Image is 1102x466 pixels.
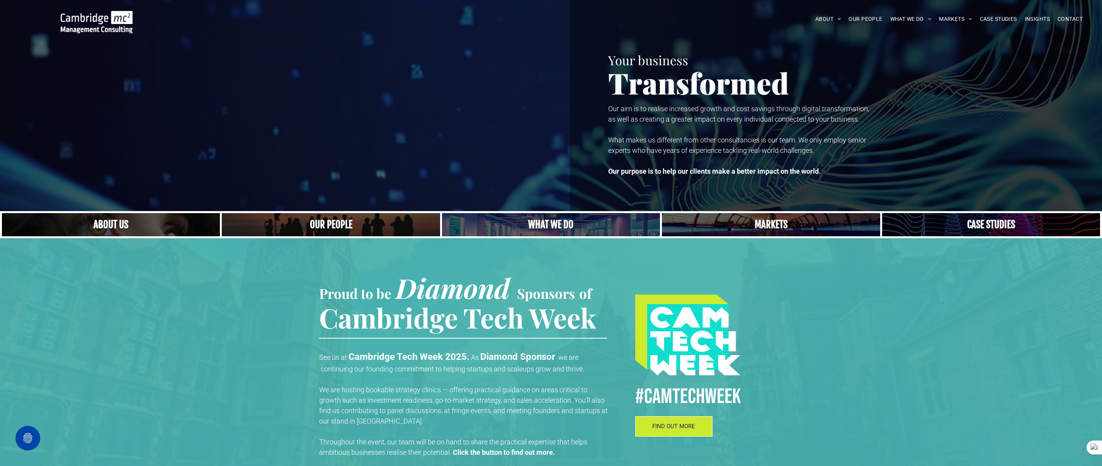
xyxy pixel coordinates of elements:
a: MARKETS [935,13,976,25]
span: Proud to be [319,284,391,302]
span: Cambridge Tech Week [319,299,596,336]
span: Sponsors [517,284,575,302]
span: Your business [608,51,688,68]
a: Our Markets | Cambridge Management Consulting [662,213,880,236]
strong: Our purpose is to help our clients make a better impact on the world. [608,167,821,175]
a: CASE STUDIES | See an Overview of All Our Case Studies | Cambridge Management Consulting [882,213,1100,236]
span: Diamond [396,269,510,306]
span: of [579,284,592,302]
a: Your Business Transformed | Cambridge Management Consulting [61,12,133,20]
a: INSIGHTS [1021,13,1054,25]
a: ABOUT [811,13,845,25]
span: Throughout the event, our team will be on hand to share the practical expertise that helps ambiti... [319,438,587,456]
strong: Cambridge Tech Week 2025. [349,351,469,362]
span: As [471,353,479,361]
a: FIND OUT MORE [635,416,713,437]
span: #CamTECHWEEK [635,384,741,410]
a: A yoga teacher lifting his whole body off the ground in the peacock pose [442,213,660,236]
a: OUR PEOPLE [845,13,886,25]
img: Go to Homepage [61,11,133,33]
span: Transformed [608,63,789,102]
span: See us at [319,353,347,361]
span: FIND OUT MORE [652,423,695,430]
span: What makes us different from other consultancies is our team. We only employ senior experts who h... [608,136,866,154]
strong: Click the button to find out more. [453,448,555,456]
a: CASE STUDIES [976,13,1021,25]
a: WHAT WE DO [886,13,935,25]
a: A crowd in silhouette at sunset, on a rise or lookout point [222,213,440,236]
strong: Diamond Sponsor [480,351,555,362]
img: #CAMTECHWEEK logo, Procurement [635,295,740,375]
span: We are hosting bookable strategy clinics — offering practical guidance on areas critical to growt... [319,386,608,425]
span: Our aim is to realise increased growth and cost savings through digital transformation, as well a... [608,105,869,123]
a: Close up of woman's face, centered on her eyes [2,213,220,236]
span: continuing our founding commitment to helping startups and scaleups grow and thrive. [321,365,584,373]
a: CONTACT [1054,13,1087,25]
span: we are [558,353,578,361]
